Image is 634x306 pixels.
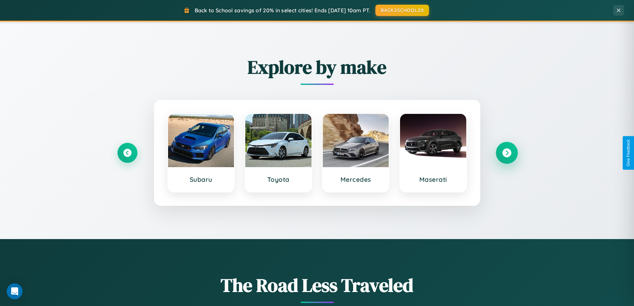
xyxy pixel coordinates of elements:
[117,54,517,80] h2: Explore by make
[407,175,460,183] h3: Maserati
[252,175,305,183] h3: Toyota
[329,175,382,183] h3: Mercedes
[195,7,370,14] span: Back to School savings of 20% in select cities! Ends [DATE] 10am PT.
[175,175,228,183] h3: Subaru
[7,283,23,299] div: Open Intercom Messenger
[117,272,517,298] h1: The Road Less Traveled
[375,5,429,16] button: BACK2SCHOOL20
[626,140,631,166] div: Give Feedback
